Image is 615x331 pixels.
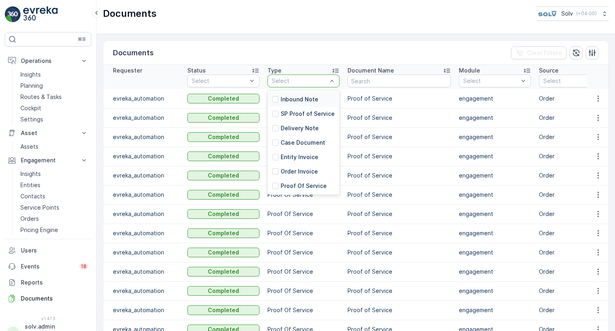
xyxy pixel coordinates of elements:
[459,67,480,75] p: Module
[187,267,259,277] button: Completed
[263,147,344,166] td: Proof Of Service
[81,263,86,270] p: 18
[208,248,239,256] p: Completed
[20,192,45,200] p: Contacts
[535,204,615,224] td: Order
[455,243,535,262] td: engagement
[455,301,535,320] td: engagement
[281,153,318,161] p: Entity Invoice
[455,262,535,281] td: engagement
[17,69,91,80] a: Insights
[21,129,75,137] p: Asset
[263,262,344,281] td: Proof Of Service
[535,301,615,320] td: Order
[5,291,91,307] a: Documents
[455,89,535,108] td: engagement
[17,168,91,180] a: Insights
[535,243,615,262] td: Order
[208,210,239,218] p: Completed
[263,127,344,147] td: Proof Of Service
[344,243,455,262] td: Proof of Service
[344,281,455,301] td: Proof of Service
[527,49,562,57] p: Clear Filters
[263,224,344,243] td: Proof Of Service
[344,147,455,166] td: Proof of Service
[20,82,43,90] p: Planning
[344,108,455,127] td: Proof of Service
[263,204,344,224] td: Proof Of Service
[5,258,91,274] a: Events18
[103,147,183,166] td: evreka_automation
[543,77,599,85] p: Select
[344,89,455,108] td: Proof of Service
[263,243,344,262] td: Proof Of Service
[344,204,455,224] td: Proof of Service
[5,316,91,321] span: v 1.47.3
[535,127,615,147] td: Order
[561,10,573,18] p: Solv
[5,125,91,141] button: Asset
[21,295,88,303] p: Documents
[344,127,455,147] td: Proof of Service
[78,36,86,42] p: ⌘B
[192,77,247,85] p: Select
[20,143,38,151] p: Assets
[17,180,91,191] a: Entities
[455,166,535,185] td: engagement
[23,6,58,22] img: logo_light-DOdMpM7g.png
[21,57,75,65] p: Operations
[20,226,58,234] p: Pricing Engine
[20,71,41,79] p: Insights
[535,281,615,301] td: Order
[25,323,82,331] p: solv.admin
[281,139,325,147] p: Case Document
[103,127,183,147] td: evreka_automation
[344,166,455,185] td: Proof of Service
[281,110,335,118] p: SP Proof of Service
[113,67,142,75] p: Requester
[535,185,615,204] td: Order
[17,202,91,213] a: Service Points
[17,191,91,202] a: Contacts
[348,75,451,87] input: Search
[21,262,74,270] p: Events
[17,141,91,152] a: Assets
[20,93,62,101] p: Routes & Tasks
[5,152,91,168] button: Engagement
[537,6,609,21] button: Solv(+04:00)
[17,213,91,224] a: Orders
[455,224,535,243] td: engagement
[103,281,183,301] td: evreka_automation
[208,306,239,314] p: Completed
[272,77,327,85] p: Select
[103,166,183,185] td: evreka_automation
[455,185,535,204] td: engagement
[263,108,344,127] td: Proof Of Service
[187,151,259,161] button: Completed
[208,152,239,160] p: Completed
[20,170,41,178] p: Insights
[263,281,344,301] td: Proof Of Service
[455,147,535,166] td: engagement
[535,262,615,281] td: Order
[17,80,91,91] a: Planning
[187,305,259,315] button: Completed
[187,94,259,103] button: Completed
[187,209,259,219] button: Completed
[103,224,183,243] td: evreka_automation
[187,132,259,142] button: Completed
[281,124,319,132] p: Delivery Note
[21,156,75,164] p: Engagement
[263,301,344,320] td: Proof Of Service
[5,274,91,291] a: Reports
[455,281,535,301] td: engagement
[263,89,344,108] td: Proof Of Service
[187,171,259,180] button: Completed
[103,301,183,320] td: evreka_automation
[5,53,91,69] button: Operations
[20,115,43,123] p: Settings
[267,67,281,75] p: Type
[344,224,455,243] td: Proof of Service
[187,113,259,123] button: Completed
[187,190,259,200] button: Completed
